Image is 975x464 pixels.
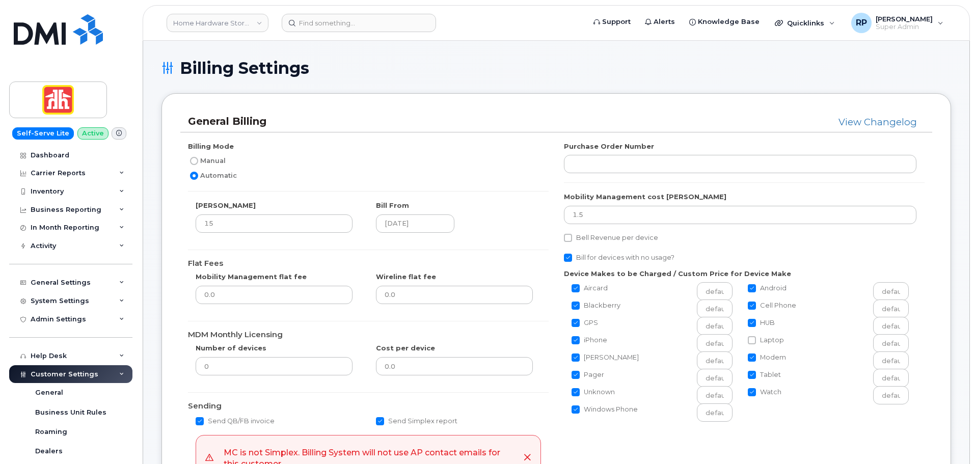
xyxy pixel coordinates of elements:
[572,317,598,329] label: GPS
[564,192,726,202] label: Mobility Management cost [PERSON_NAME]
[873,334,909,352] input: Laptop
[376,415,457,427] label: Send Simplex report
[748,284,756,292] input: Android
[188,170,237,182] label: Automatic
[748,369,781,381] label: Tablet
[196,343,266,353] label: Number of devices
[873,386,909,404] input: Watch
[572,405,580,414] input: Windows Phone
[564,234,572,242] input: Bell Revenue per device
[748,319,756,327] input: HUB
[697,386,733,404] input: Unknown
[838,116,917,128] a: View Changelog
[564,269,791,279] label: Device Makes to be Charged / Custom Price for Device Make
[188,331,549,339] h4: MDM Monthly Licensing
[873,369,909,387] input: Tablet
[188,259,549,268] h4: Flat Fees
[572,284,580,292] input: Aircard
[572,302,580,310] input: Blackberry
[190,172,198,180] input: Automatic
[188,155,226,167] label: Manual
[873,351,909,370] input: Modem
[748,353,756,362] input: Modem
[697,351,733,370] input: [PERSON_NAME]
[873,317,909,335] input: HUB
[748,299,796,312] label: Cell Phone
[873,282,909,301] input: Android
[564,232,658,244] label: Bell Revenue per device
[376,417,384,425] input: Send Simplex report
[572,319,580,327] input: GPS
[748,386,781,398] label: Watch
[572,351,639,364] label: [PERSON_NAME]
[572,353,580,362] input: [PERSON_NAME]
[748,302,756,310] input: Cell Phone
[572,369,604,381] label: Pager
[572,386,615,398] label: Unknown
[572,403,638,416] label: Windows Phone
[564,252,674,264] label: Bill for devices with no usage?
[697,299,733,318] input: Blackberry
[572,299,620,312] label: Blackberry
[748,388,756,396] input: Watch
[196,415,275,427] label: Send QB/FB invoice
[572,388,580,396] input: Unknown
[748,282,787,294] label: Android
[564,142,654,151] label: Purchase Order Number
[161,59,951,77] h1: Billing Settings
[697,403,733,422] input: Windows Phone
[748,334,784,346] label: Laptop
[196,272,307,282] label: Mobility Management flat fee
[190,157,198,165] input: Manual
[572,282,608,294] label: Aircard
[697,369,733,387] input: Pager
[376,201,409,210] label: Bill From
[376,272,436,282] label: Wireline flat fee
[572,334,607,346] label: iPhone
[376,343,435,353] label: Cost per device
[697,334,733,352] input: iPhone
[572,336,580,344] input: iPhone
[188,142,234,151] label: Billing Mode
[564,254,572,262] input: Bill for devices with no usage?
[697,282,733,301] input: Aircard
[196,417,204,425] input: Send QB/FB invoice
[196,201,256,210] label: [PERSON_NAME]
[697,317,733,335] input: GPS
[572,371,580,379] input: Pager
[748,336,756,344] input: Laptop
[873,299,909,318] input: Cell Phone
[748,371,756,379] input: Tablet
[748,351,786,364] label: Modem
[748,317,775,329] label: HUB
[188,115,607,128] h3: General Billing
[188,402,549,411] h4: Sending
